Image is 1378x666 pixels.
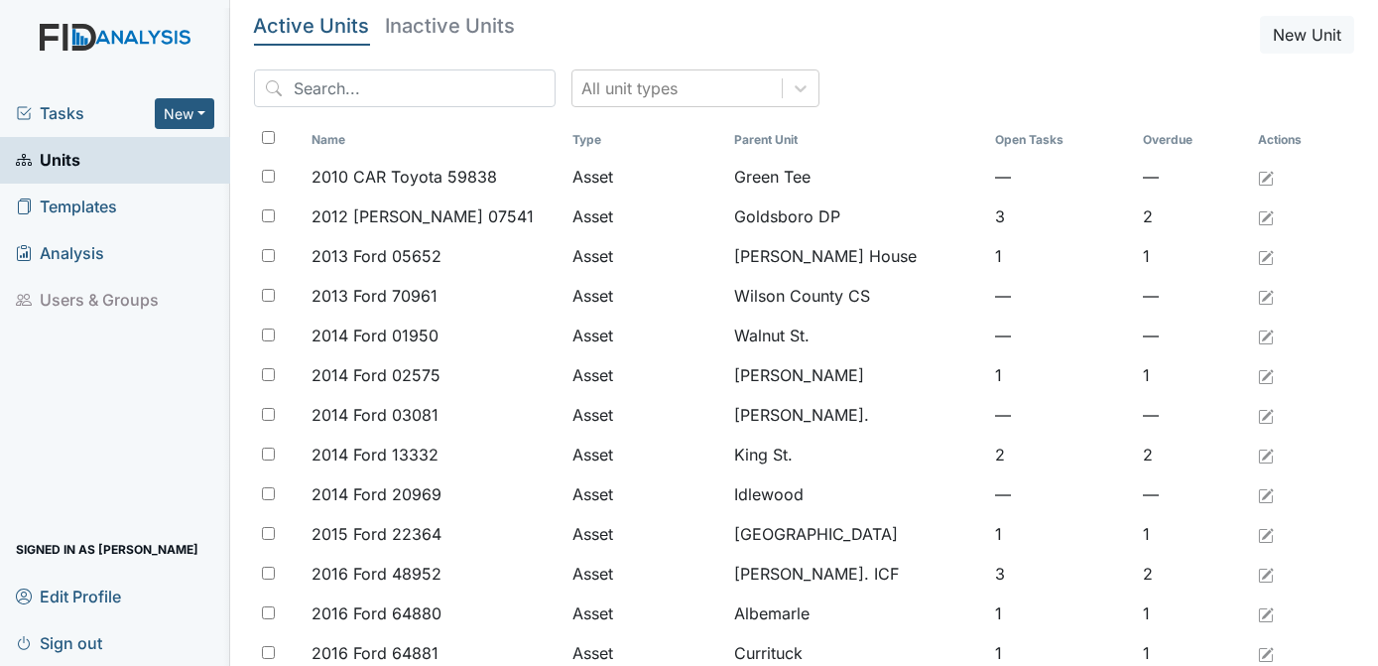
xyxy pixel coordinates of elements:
th: Toggle SortBy [564,123,726,157]
td: — [1135,395,1250,435]
span: 2014 Ford 03081 [312,403,438,427]
td: Albemarle [726,594,987,633]
td: — [1135,157,1250,197]
a: Edit [1258,403,1274,427]
h5: Active Units [254,16,370,36]
td: 2 [1135,554,1250,594]
span: 2013 Ford 70961 [312,284,438,308]
button: New Unit [1260,16,1354,54]
a: Edit [1258,284,1274,308]
td: Asset [564,435,726,474]
a: Edit [1258,522,1274,546]
td: 1 [1135,236,1250,276]
td: [PERSON_NAME] House [726,236,987,276]
td: 3 [987,197,1135,236]
td: Goldsboro DP [726,197,987,236]
span: Edit Profile [16,581,121,611]
td: — [1135,276,1250,316]
button: New [155,98,214,129]
span: 2013 Ford 05652 [312,244,441,268]
th: Toggle SortBy [726,123,987,157]
td: Asset [564,316,726,355]
td: Asset [564,276,726,316]
td: 3 [987,554,1135,594]
h5: Inactive Units [386,16,516,36]
th: Toggle SortBy [1135,123,1250,157]
td: [GEOGRAPHIC_DATA] [726,514,987,554]
td: 2 [1135,435,1250,474]
th: Actions [1250,123,1349,157]
span: 2014 Ford 01950 [312,324,438,347]
a: Edit [1258,244,1274,268]
div: All unit types [582,76,679,100]
span: 2010 CAR Toyota 59838 [312,165,497,189]
span: 2015 Ford 22364 [312,522,441,546]
td: Idlewood [726,474,987,514]
a: Edit [1258,562,1274,586]
a: Edit [1258,165,1274,189]
td: Walnut St. [726,316,987,355]
span: 2016 Ford 48952 [312,562,441,586]
td: Asset [564,236,726,276]
td: — [987,474,1135,514]
td: [PERSON_NAME]. ICF [726,554,987,594]
td: 1 [987,355,1135,395]
td: — [987,276,1135,316]
td: — [987,316,1135,355]
td: Green Tee [726,157,987,197]
a: Edit [1258,324,1274,347]
th: Toggle SortBy [304,123,564,157]
input: Toggle All Rows Selected [262,131,275,144]
span: 2014 Ford 20969 [312,482,441,506]
span: Signed in as [PERSON_NAME] [16,534,198,565]
span: Analysis [16,238,104,269]
td: Asset [564,197,726,236]
a: Edit [1258,641,1274,665]
span: Units [16,145,80,176]
td: [PERSON_NAME] [726,355,987,395]
td: Asset [564,514,726,554]
span: 2014 Ford 13332 [312,443,438,466]
td: Asset [564,554,726,594]
a: Tasks [16,101,155,125]
td: — [987,157,1135,197]
td: Asset [564,157,726,197]
td: — [1135,316,1250,355]
input: Search... [254,69,556,107]
a: Edit [1258,204,1274,228]
td: 1 [987,594,1135,633]
td: 1 [1135,594,1250,633]
span: 2014 Ford 02575 [312,363,440,387]
a: Edit [1258,443,1274,466]
a: Edit [1258,363,1274,387]
td: Asset [564,474,726,514]
span: 2016 Ford 64881 [312,641,438,665]
td: 1 [1135,355,1250,395]
td: Asset [564,594,726,633]
td: 1 [987,236,1135,276]
td: — [987,395,1135,435]
td: 2 [987,435,1135,474]
span: 2016 Ford 64880 [312,601,441,625]
td: 2 [1135,197,1250,236]
td: Wilson County CS [726,276,987,316]
td: — [1135,474,1250,514]
span: Sign out [16,627,102,658]
a: Edit [1258,601,1274,625]
td: King St. [726,435,987,474]
span: 2012 [PERSON_NAME] 07541 [312,204,534,228]
td: 1 [1135,514,1250,554]
td: [PERSON_NAME]. [726,395,987,435]
td: Asset [564,395,726,435]
td: Asset [564,355,726,395]
th: Toggle SortBy [987,123,1135,157]
a: Edit [1258,482,1274,506]
td: 1 [987,514,1135,554]
span: Templates [16,192,117,222]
